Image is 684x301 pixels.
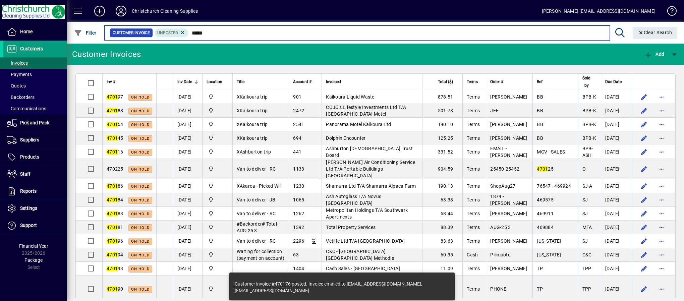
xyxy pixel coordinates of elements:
[537,225,554,230] span: 469884
[293,122,304,127] span: 2541
[107,225,118,230] em: 4701
[107,197,118,202] em: 4701
[490,238,527,244] span: [PERSON_NAME]
[20,205,37,211] span: Settings
[490,78,528,85] div: Order #
[537,211,554,216] span: 469911
[131,136,150,141] span: On hold
[422,262,462,276] td: 11.09
[326,225,376,230] span: Total Property Services
[131,212,150,216] span: On hold
[490,225,511,230] span: AUG-25 3
[107,225,123,230] span: 81
[656,236,667,246] button: More options
[107,211,118,216] em: 4701
[293,266,304,271] span: 1404
[422,193,462,207] td: 63.38
[237,249,285,261] span: Waiting for collection (payment on account)
[107,149,123,155] span: 16
[639,263,649,274] button: Edit
[639,164,649,174] button: Edit
[207,148,228,156] span: Christchurch Cleaning Supplies Ltd
[3,217,67,234] a: Support
[173,118,202,131] td: [DATE]
[107,94,123,100] span: 97
[132,6,198,16] div: Christchurch Cleaning Supplies
[173,159,202,179] td: [DATE]
[107,211,123,216] span: 83
[177,78,192,85] span: Inv Date
[237,183,282,189] span: XAkaroa - Picked WH
[173,221,202,234] td: [DATE]
[326,78,341,85] span: Invoiced
[537,238,561,244] span: [US_STATE]
[467,211,480,216] span: Terms
[326,94,374,100] span: Kaikoura Liquid Waste
[74,30,97,36] span: Filter
[207,251,228,258] span: Christchurch Cleaning Supplies Ltd
[662,1,676,23] a: Knowledge Base
[601,131,632,145] td: [DATE]
[107,183,118,189] em: 4701
[20,223,37,228] span: Support
[639,133,649,143] button: Edit
[107,252,118,257] em: 4701
[639,194,649,205] button: Edit
[639,236,649,246] button: Edit
[237,149,271,155] span: XAshburton trip
[422,248,462,262] td: 60.35
[237,78,244,85] span: Title
[422,159,462,179] td: 904.59
[326,122,391,127] span: Panorama Motel Kaikoura Ltd
[113,29,150,36] span: Customer Invoice
[173,131,202,145] td: [DATE]
[490,94,527,100] span: [PERSON_NAME]
[601,104,632,118] td: [DATE]
[173,248,202,262] td: [DATE]
[601,262,632,276] td: [DATE]
[107,149,118,155] em: 4701
[207,121,228,128] span: Christchurch Cleaning Supplies Ltd
[107,78,115,85] span: Inv #
[582,225,592,230] span: MFA
[293,94,301,100] span: 901
[490,166,519,172] span: 25450-25452
[601,234,632,248] td: [DATE]
[3,132,67,148] a: Suppliers
[656,133,667,143] button: More options
[293,211,304,216] span: 1262
[537,183,571,189] span: 76547 - 469924
[3,92,67,103] a: Backorders
[131,253,150,257] span: On hold
[582,252,592,257] span: C&C
[582,108,596,113] span: BPB-K
[582,266,591,271] span: TPP
[639,208,649,219] button: Edit
[107,94,118,100] em: 4701
[20,188,37,194] span: Reports
[207,224,228,231] span: Christchurch Cleaning Supplies Ltd
[293,135,301,141] span: 694
[326,194,381,206] span: Ash Autoglass T/A Novus [GEOGRAPHIC_DATA]
[107,166,123,172] span: 470225
[3,183,67,200] a: Reports
[293,108,304,113] span: 2472
[131,287,150,292] span: On hold
[490,122,527,127] span: [PERSON_NAME]
[89,5,110,17] button: Add
[582,135,596,141] span: BPB-K
[326,160,415,178] span: [PERSON_NAME] Air Conditioning Service Ltd T/A Portable Buildings [GEOGRAPHIC_DATA]
[173,207,202,221] td: [DATE]
[467,197,480,202] span: Terms
[107,108,118,113] em: 4701
[467,108,480,113] span: Terms
[3,149,67,166] a: Products
[467,94,480,100] span: Terms
[656,119,667,130] button: More options
[601,90,632,104] td: [DATE]
[601,248,632,262] td: [DATE]
[107,286,118,292] em: 4701
[638,30,672,35] span: Clear Search
[131,198,150,202] span: On hold
[656,164,667,174] button: More options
